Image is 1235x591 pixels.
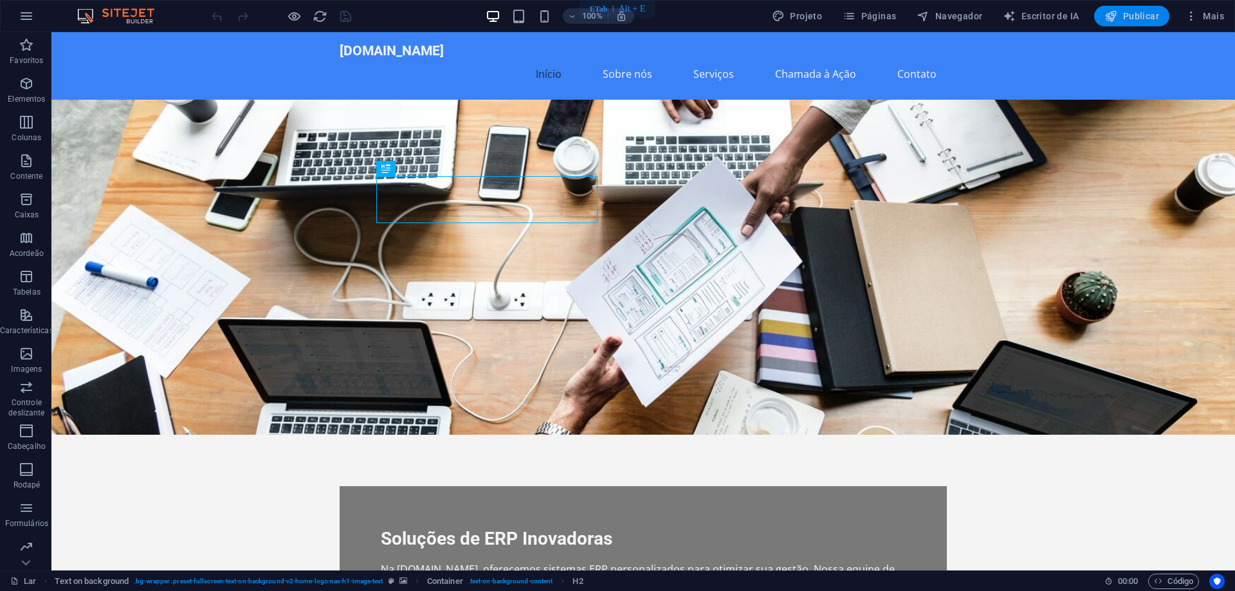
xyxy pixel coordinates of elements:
font: Rodapé [14,480,41,489]
font: Navegador [935,11,983,21]
span: . bg-wrapper .preset-fullscreen-text-on-background-v2-home-logo-nav-h1-image-text [134,574,383,589]
button: Publicar [1094,6,1169,26]
h6: Tempo de sessão [1104,574,1139,589]
button: Escritor de IA [998,6,1084,26]
font: Projeto [790,11,822,21]
i: This element is a customizable preset [389,577,394,585]
span: . text-on-background-content [468,574,553,589]
font: Mais [1203,11,1224,21]
button: Centrado no usuário [1209,574,1225,589]
button: Código [1148,574,1199,589]
button: Navegador [911,6,987,26]
font: + E [632,4,645,14]
font: Cabeçalho [8,442,46,451]
font: Imagens [11,365,42,374]
button: Projeto [767,6,827,26]
i: This element contains a background [399,577,407,585]
button: Clique aqui para sair do modo de visualização e continuar editando [286,8,302,24]
font: Favoritos [10,56,43,65]
div: Design (Ctrl+Alt+Y) [767,6,827,26]
font: Publicar [1123,11,1159,21]
span: Click to select. Double-click to edit [55,574,129,589]
span: Click to select. Double-click to edit [427,574,463,589]
button: recarregar [312,8,327,24]
font: Formulários [5,519,48,528]
button: Páginas [837,6,901,26]
font: Alt [618,4,630,14]
nav: migalhas de pão [55,574,583,589]
font: Colunas [12,133,41,142]
font: 00:00 [1118,576,1138,586]
font: Controle deslizante [8,398,44,417]
button: 100% [563,8,608,24]
font: Lar [24,576,36,586]
font: Elementos [8,95,45,104]
a: Clique para cancelar a seleção. Clique duas vezes para abrir as páginas. [10,574,36,589]
font: Tabelas [13,287,41,296]
font: Contente [10,172,42,181]
font: Código [1167,576,1193,586]
img: Logotipo do editor [74,8,170,24]
font: Páginas [861,11,897,21]
font: ETab [590,5,608,14]
i: Recarregar página [313,9,327,24]
button: Mais [1180,6,1229,26]
font: Caixas [15,210,39,219]
span: Click to select. Double-click to edit [572,574,583,589]
font: Escritor de IA [1021,11,1079,21]
font: Acordeão [10,249,44,258]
